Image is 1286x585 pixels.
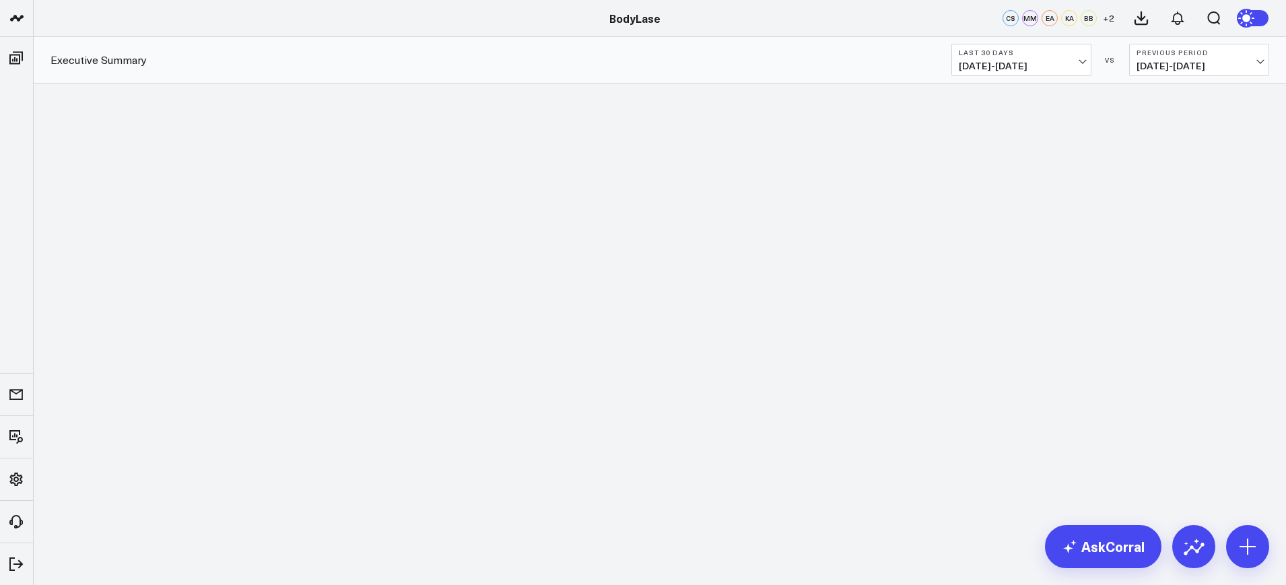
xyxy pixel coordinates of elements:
a: BodyLase [609,11,661,26]
div: VS [1098,56,1122,64]
span: [DATE] - [DATE] [959,61,1084,71]
div: BB [1081,10,1097,26]
a: Executive Summary [50,53,147,67]
div: CS [1003,10,1019,26]
span: [DATE] - [DATE] [1137,61,1262,71]
div: KA [1061,10,1077,26]
button: Last 30 Days[DATE]-[DATE] [951,44,1091,76]
button: Previous Period[DATE]-[DATE] [1129,44,1269,76]
a: AskCorral [1045,525,1161,568]
b: Last 30 Days [959,48,1084,57]
div: EA [1042,10,1058,26]
button: +2 [1100,10,1116,26]
span: + 2 [1103,13,1114,23]
div: MM [1022,10,1038,26]
b: Previous Period [1137,48,1262,57]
